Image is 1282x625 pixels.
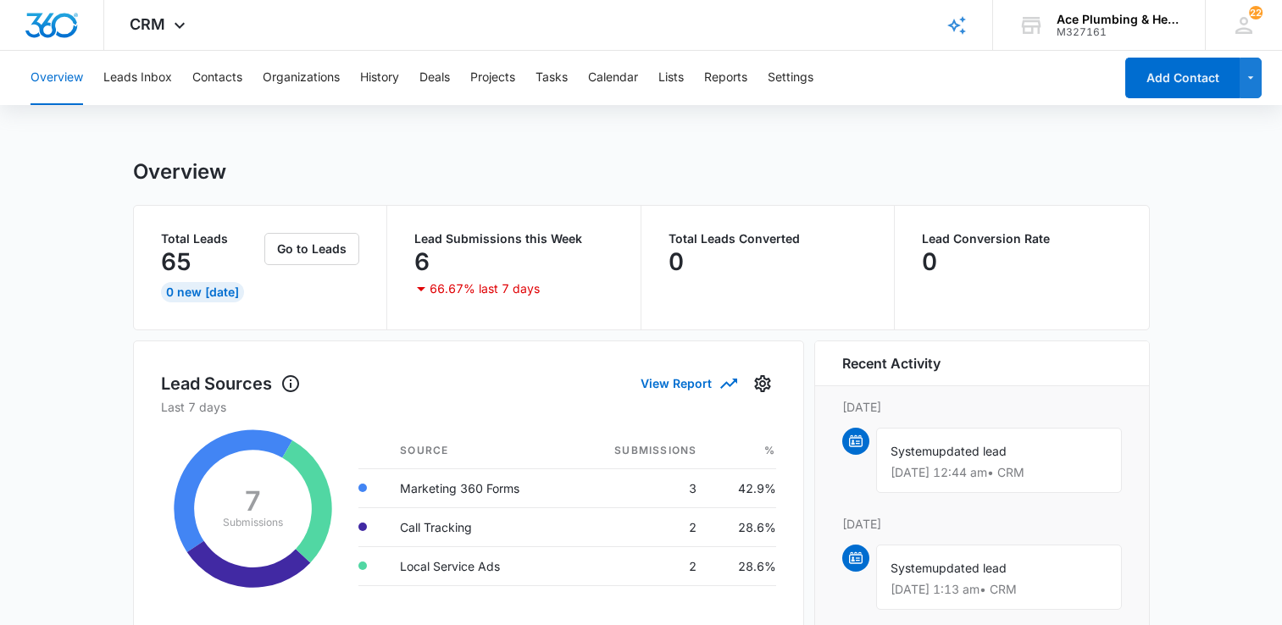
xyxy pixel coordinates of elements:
td: Call Tracking [386,507,572,546]
button: Settings [768,51,813,105]
button: Go to Leads [264,233,359,265]
span: updated lead [932,561,1007,575]
span: updated lead [932,444,1007,458]
td: 2 [572,546,710,585]
p: 66.67% last 7 days [430,283,540,295]
p: Total Leads Converted [669,233,868,245]
button: Reports [704,51,747,105]
button: Projects [470,51,515,105]
div: 0 New [DATE] [161,282,244,302]
h1: Lead Sources [161,371,301,396]
td: Marketing 360 Forms [386,468,572,507]
button: View Report [641,368,735,398]
span: System [891,444,932,458]
span: System [891,561,932,575]
p: Lead Conversion Rate [922,233,1122,245]
span: CRM [130,15,165,33]
a: Go to Leads [264,241,359,256]
button: Calendar [588,51,638,105]
div: notifications count [1249,6,1263,19]
button: Tasks [536,51,568,105]
td: 28.6% [710,546,775,585]
button: Overview [31,51,83,105]
h1: Overview [133,159,226,185]
p: Last 7 days [161,398,776,416]
td: Local Service Ads [386,546,572,585]
th: Source [386,433,572,469]
h6: Recent Activity [842,353,941,373]
td: 28.6% [710,507,775,546]
td: 42.9% [710,468,775,507]
div: account id [1057,26,1180,38]
p: 65 [161,248,191,275]
button: History [360,51,399,105]
p: 0 [922,248,937,275]
p: Lead Submissions this Week [414,233,613,245]
p: [DATE] 1:13 am • CRM [891,584,1107,595]
td: 2 [572,507,710,546]
button: Lists [658,51,684,105]
button: Leads Inbox [103,51,172,105]
button: Contacts [192,51,242,105]
span: 22 [1249,6,1263,19]
td: 3 [572,468,710,507]
button: Deals [419,51,450,105]
div: account name [1057,13,1180,26]
th: % [710,433,775,469]
button: Organizations [263,51,340,105]
button: Settings [749,370,776,397]
p: [DATE] [842,398,1122,416]
p: Total Leads [161,233,262,245]
p: [DATE] 12:44 am • CRM [891,467,1107,478]
p: 6 [414,248,430,275]
th: Submissions [572,433,710,469]
p: [DATE] [842,515,1122,533]
p: 0 [669,248,684,275]
button: Add Contact [1125,58,1240,98]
